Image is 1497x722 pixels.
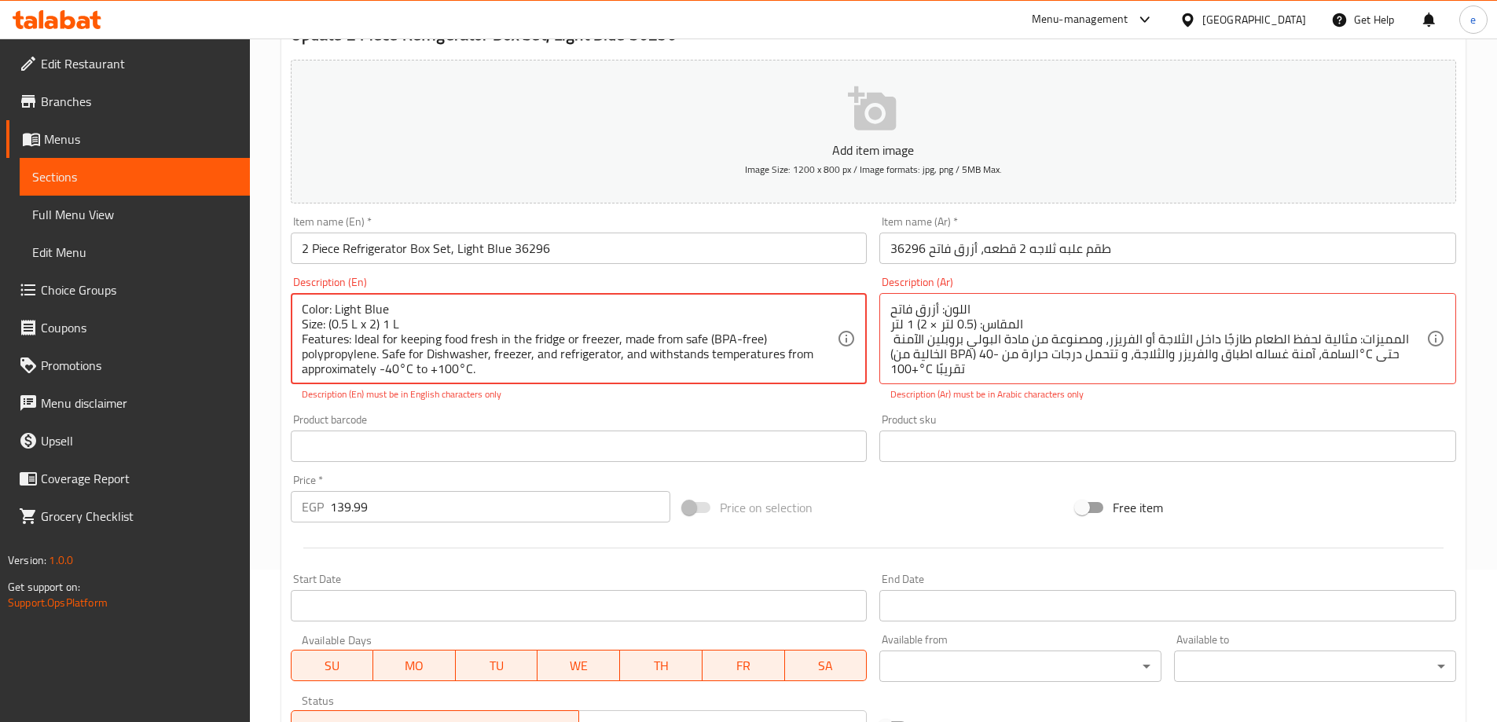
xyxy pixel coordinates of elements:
h2: Update 2 Piece Refrigerator Box Set, Light Blue 36296 [291,23,1456,46]
button: SA [785,650,868,681]
input: Please enter product barcode [291,431,868,462]
button: FR [703,650,785,681]
button: WE [538,650,620,681]
button: TU [456,650,538,681]
input: Enter name En [291,233,868,264]
span: Edit Restaurant [41,54,237,73]
span: Menu disclaimer [41,394,237,412]
a: Edit Menu [20,233,250,271]
button: Add item imageImage Size: 1200 x 800 px / Image formats: jpg, png / 5MB Max. [291,60,1456,203]
div: [GEOGRAPHIC_DATA] [1202,11,1306,28]
span: Get support on: [8,577,80,597]
div: ​ [1174,651,1456,682]
input: Please enter price [330,491,671,522]
a: Edit Restaurant [6,45,250,82]
a: Choice Groups [6,271,250,309]
button: SU [291,650,374,681]
span: Edit Menu [32,243,237,262]
p: Description (Ar) must be in Arabic characters only [890,387,1445,401]
span: WE [544,654,614,677]
span: Image Size: 1200 x 800 px / Image formats: jpg, png / 5MB Max. [745,160,1002,178]
span: FR [709,654,779,677]
a: Full Menu View [20,196,250,233]
span: Promotions [41,356,237,375]
a: Grocery Checklist [6,497,250,535]
span: Sections [32,167,237,186]
span: Full Menu View [32,205,237,224]
span: Menus [44,130,237,148]
a: Support.OpsPlatform [8,592,108,613]
span: MO [380,654,449,677]
p: Description (En) must be in English characters only [302,387,857,401]
span: Choice Groups [41,280,237,299]
span: e [1470,11,1476,28]
button: MO [373,650,456,681]
p: Add item image [315,141,1432,159]
div: Menu-management [1032,10,1128,29]
span: Free item [1113,498,1163,517]
div: ​ [879,651,1161,682]
input: Enter name Ar [879,233,1456,264]
a: Coverage Report [6,460,250,497]
p: EGP [302,497,324,516]
span: Version: [8,550,46,570]
textarea: Color: Light Blue Size: (0.5 L x 2) 1 L Features: Ideal for keeping food fresh in the fridge or f... [302,302,838,376]
span: SU [298,654,368,677]
span: Branches [41,92,237,111]
textarea: اللون: أزرق فاتح المقاس: (0.5 لتر × 2) 1 لتر المميزات: مثالية لحفظ الطعام طازجًا داخل الثلاجة أو ... [890,302,1426,376]
a: Coupons [6,309,250,346]
span: Coverage Report [41,469,237,488]
span: Upsell [41,431,237,450]
button: TH [620,650,703,681]
span: SA [791,654,861,677]
span: Coupons [41,318,237,337]
span: TU [462,654,532,677]
input: Please enter product sku [879,431,1456,462]
a: Menus [6,120,250,158]
a: Menu disclaimer [6,384,250,422]
span: Grocery Checklist [41,507,237,526]
a: Sections [20,158,250,196]
span: TH [626,654,696,677]
span: Price on selection [720,498,813,517]
span: 1.0.0 [49,550,73,570]
a: Upsell [6,422,250,460]
a: Promotions [6,346,250,384]
a: Branches [6,82,250,120]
